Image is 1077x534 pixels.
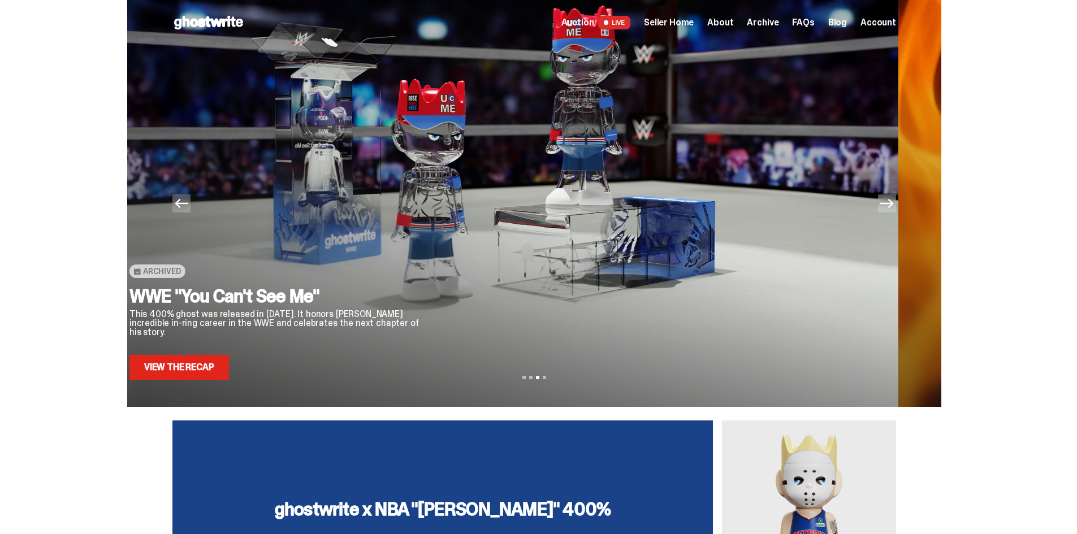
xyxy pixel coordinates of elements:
[522,376,526,379] button: View slide 1
[644,18,694,27] a: Seller Home
[129,310,431,337] p: This 400% ghost was released in [DATE]. It honors [PERSON_NAME] incredible in-ring career in the ...
[878,194,896,212] button: Next
[598,16,630,29] span: LIVE
[275,500,611,518] h3: ghostwrite x NBA "[PERSON_NAME]" 400%
[529,376,533,379] button: View slide 2
[792,18,814,27] a: FAQs
[543,376,546,379] button: View slide 4
[561,18,594,27] span: Auction
[561,16,630,29] a: Auction LIVE
[536,376,539,379] button: View slide 3
[143,267,181,276] span: Archived
[747,18,778,27] a: Archive
[172,194,191,212] button: Previous
[860,18,896,27] a: Account
[129,287,431,305] h2: WWE "You Can't See Me"
[707,18,733,27] a: About
[129,355,229,380] a: View the Recap
[828,18,847,27] a: Blog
